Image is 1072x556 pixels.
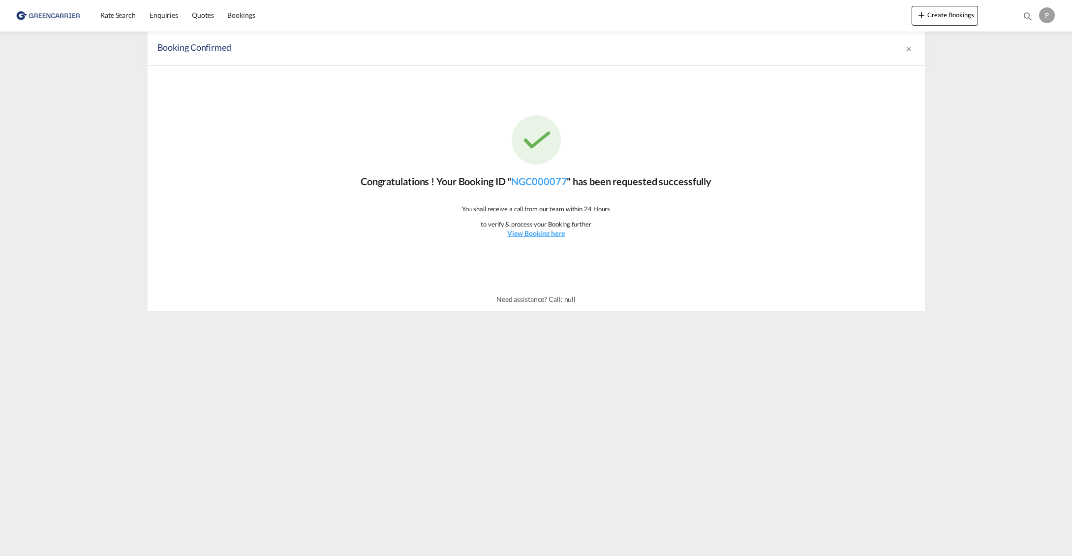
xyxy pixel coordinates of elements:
[192,11,214,19] span: Quotes
[1039,7,1055,23] div: P
[227,11,255,19] span: Bookings
[462,204,611,213] p: You shall receive a call from our team within 24 Hours
[361,174,711,188] p: Congratulations ! Your Booking ID " " has been requested successfully
[905,45,913,53] md-icon: icon-close
[150,11,178,19] span: Enquiries
[15,4,81,27] img: e39c37208afe11efa9cb1d7a6ea7d6f5.png
[507,229,564,237] u: View Booking here
[481,220,591,229] p: to verify & process your Booking further
[916,9,927,21] md-icon: icon-plus 400-fg
[100,11,136,19] span: Rate Search
[511,175,567,187] a: NGC000077
[496,294,576,304] p: Need assistance? Call: null
[1022,11,1033,22] md-icon: icon-magnify
[912,6,978,26] button: icon-plus 400-fgCreate Bookings
[157,41,764,56] div: Booking Confirmed
[1022,11,1033,26] div: icon-magnify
